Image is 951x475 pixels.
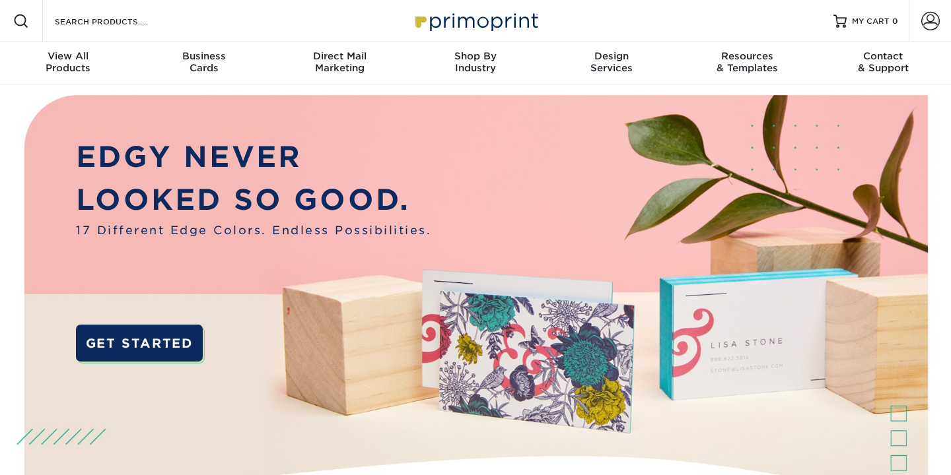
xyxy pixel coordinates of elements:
a: Resources& Templates [680,42,816,84]
p: EDGY NEVER [76,136,431,179]
a: Shop ByIndustry [407,42,544,84]
div: Marketing [271,50,407,74]
span: Shop By [407,50,544,62]
a: BusinessCards [136,42,272,84]
div: Services [544,50,680,74]
div: Industry [407,50,544,74]
a: DesignServices [544,42,680,84]
span: 0 [892,16,898,26]
input: SEARCH PRODUCTS..... [53,13,182,29]
span: 17 Different Edge Colors. Endless Possibilities. [76,222,431,239]
div: & Templates [680,50,816,74]
a: Direct MailMarketing [271,42,407,84]
span: Direct Mail [271,50,407,62]
img: Primoprint [409,7,542,35]
span: Resources [680,50,816,62]
span: Design [544,50,680,62]
p: LOOKED SO GOOD. [76,179,431,222]
span: MY CART [852,16,890,27]
div: Cards [136,50,272,74]
div: & Support [815,50,951,74]
span: Business [136,50,272,62]
a: Contact& Support [815,42,951,84]
a: GET STARTED [76,325,202,362]
span: Contact [815,50,951,62]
